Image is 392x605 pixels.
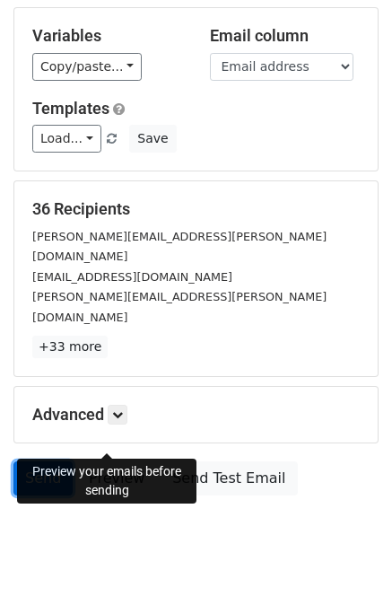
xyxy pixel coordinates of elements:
[32,99,109,118] a: Templates
[32,336,108,358] a: +33 more
[32,125,101,153] a: Load...
[32,290,327,324] small: [PERSON_NAME][EMAIL_ADDRESS][PERSON_NAME][DOMAIN_NAME]
[129,125,176,153] button: Save
[32,230,327,264] small: [PERSON_NAME][EMAIL_ADDRESS][PERSON_NAME][DOMAIN_NAME]
[32,270,232,284] small: [EMAIL_ADDRESS][DOMAIN_NAME]
[32,405,360,425] h5: Advanced
[13,461,73,495] a: Send
[32,26,183,46] h5: Variables
[17,459,196,504] div: Preview your emails before sending
[302,519,392,605] iframe: Chat Widget
[210,26,361,46] h5: Email column
[302,519,392,605] div: Widget chat
[32,199,360,219] h5: 36 Recipients
[32,53,142,81] a: Copy/paste...
[161,461,297,495] a: Send Test Email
